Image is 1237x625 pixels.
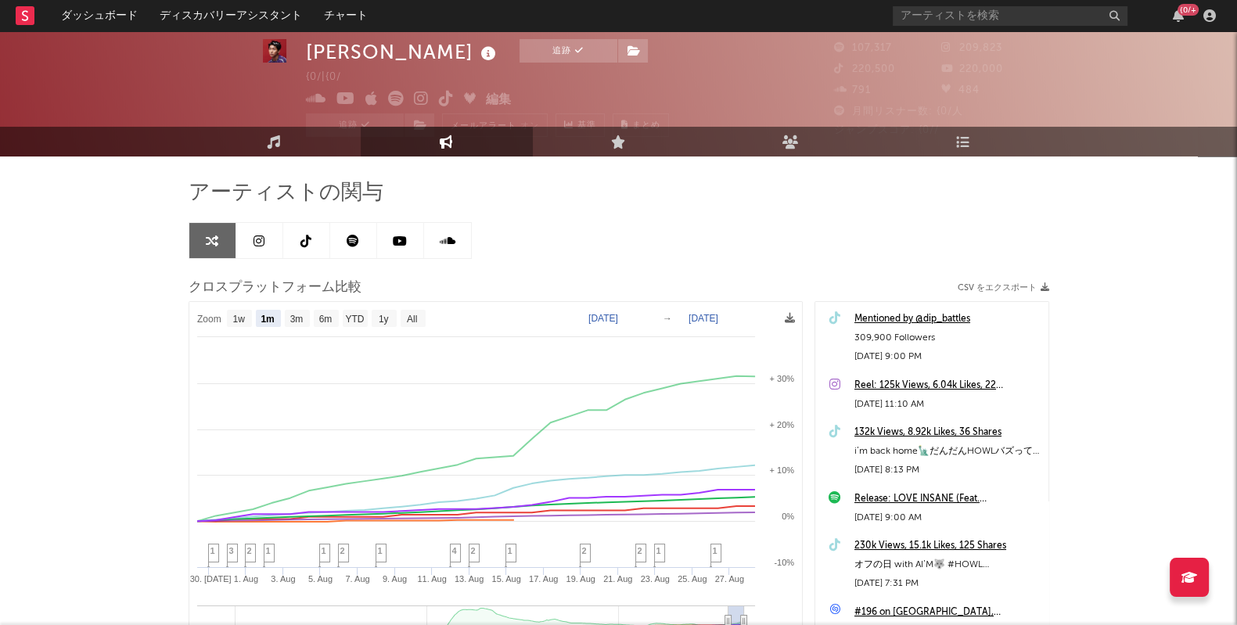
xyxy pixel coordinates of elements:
span: 1 [656,546,661,555]
div: [DATE] 9:00 AM [854,508,1041,527]
span: クロスプラットフォーム比較 [189,278,361,297]
text: 13. Aug [454,574,483,584]
a: 132k Views, 8.92k Likes, 36 Shares [854,423,1041,442]
text: [DATE] [689,313,718,324]
span: 2 [582,546,587,555]
text: 1w [232,314,245,325]
a: Mentioned by @dip_battles [854,310,1041,329]
span: 2 [247,546,252,555]
button: メールアラートオン [442,113,548,137]
div: 309,900 Followers [854,329,1041,347]
a: 230k Views, 15.1k Likes, 125 Shares [854,537,1041,555]
span: 220,000 [941,64,1003,74]
text: → [663,313,672,324]
div: オフの日 with AI’M🐺 #HOWL #ayumuimazu [854,555,1041,574]
span: アーティストの関与 [189,184,383,203]
text: 17. Aug [528,574,557,584]
text: 3m [289,314,303,325]
button: 追跡 [520,39,617,63]
span: 4 [452,546,457,555]
div: {0/+ [1178,4,1199,16]
text: 5. Aug [307,574,332,584]
span: 484 [941,85,980,95]
span: 2 [340,546,345,555]
a: #196 on [GEOGRAPHIC_DATA], [GEOGRAPHIC_DATA] [854,603,1041,622]
a: Reel: 125k Views, 6.04k Likes, 22 Comments [854,376,1041,395]
span: 1 [322,546,326,555]
span: 3 [229,546,234,555]
button: 編集 [486,91,511,110]
span: まとめ [632,121,660,130]
div: {0/ | {0/ [306,68,359,87]
text: + 30% [769,374,794,383]
a: 基準 [556,113,605,137]
span: 月間リスナー数: {0/人 [834,106,963,117]
text: 9. Aug [382,574,406,584]
text: 6m [318,314,332,325]
text: 21. Aug [603,574,632,584]
span: 791 [834,85,871,95]
div: [PERSON_NAME] [306,39,500,65]
button: {0/+ [1173,9,1184,22]
a: Release: LOVE INSANE (Feat. [PERSON_NAME] of ENHYPEN) [854,490,1041,508]
text: 1y [378,314,388,325]
button: CSV をエクスポート [958,283,1049,293]
text: [DATE] [588,313,618,324]
div: i’m back home🗽だんだんHOWLバズってきた #HOWL #ayumuimazu [854,442,1041,461]
input: アーティストを検索 [893,6,1127,26]
span: 107,317 [834,43,892,53]
text: 1. Aug [233,574,257,584]
text: 3. Aug [271,574,295,584]
text: 25. Aug [678,574,707,584]
button: 追跡 [306,113,404,137]
div: [DATE] 11:10 AM [854,395,1041,414]
text: 15. Aug [491,574,520,584]
text: All [406,314,416,325]
text: YTD [345,314,364,325]
text: 19. Aug [566,574,595,584]
text: + 20% [769,420,794,429]
span: 220,500 [834,64,895,74]
span: 1 [266,546,271,555]
text: 27. Aug [714,574,743,584]
text: -10% [774,558,794,567]
span: 209,823 [941,43,1002,53]
div: [DATE] 9:00 PM [854,347,1041,366]
text: 7. Aug [345,574,369,584]
button: まとめ [613,113,669,137]
span: 1 [378,546,383,555]
span: 1 [713,546,717,555]
span: 2 [638,546,642,555]
span: 1 [210,546,215,555]
div: [DATE] 7:31 PM [854,574,1041,593]
span: 1 [508,546,512,555]
span: 2 [471,546,476,555]
text: + 10% [769,465,794,475]
span: 基準 [577,117,596,135]
text: 0% [782,512,794,521]
text: 1m [261,314,274,325]
span: ジャンプスコア: {0// [834,125,939,135]
text: 30. [DATE] [189,574,231,584]
em: オン [520,122,539,131]
text: Zoom [197,314,221,325]
div: [DATE] 8:13 PM [854,461,1041,480]
text: 23. Aug [640,574,669,584]
text: 11. Aug [417,574,446,584]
